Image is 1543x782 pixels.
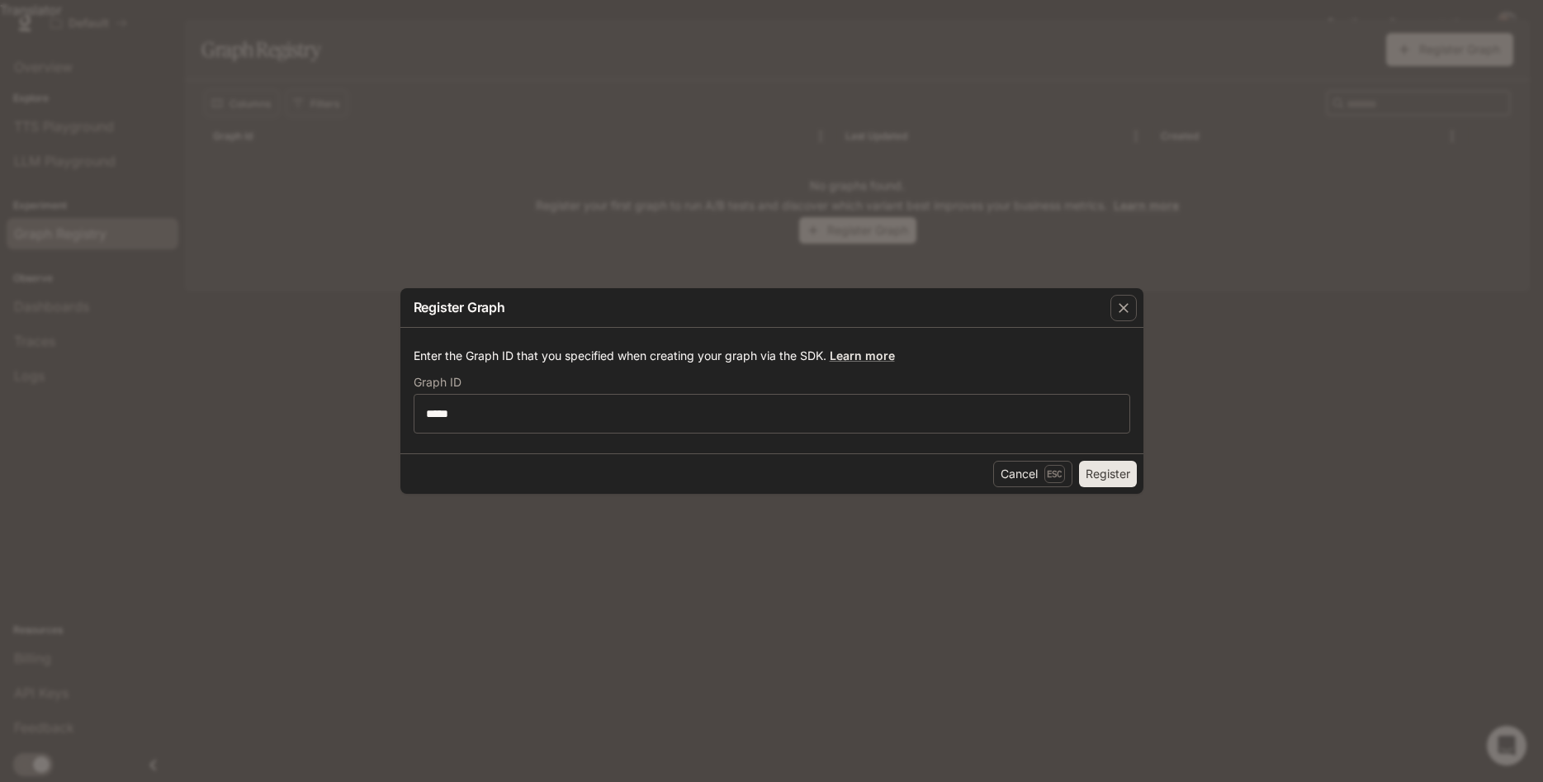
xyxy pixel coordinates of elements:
[830,348,895,363] a: Learn more
[414,377,461,388] p: Graph ID
[993,461,1072,487] button: CancelEsc
[1079,461,1137,487] button: Register
[414,348,1130,364] p: Enter the Graph ID that you specified when creating your graph via the SDK.
[1044,465,1065,483] p: Esc
[414,297,505,317] p: Register Graph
